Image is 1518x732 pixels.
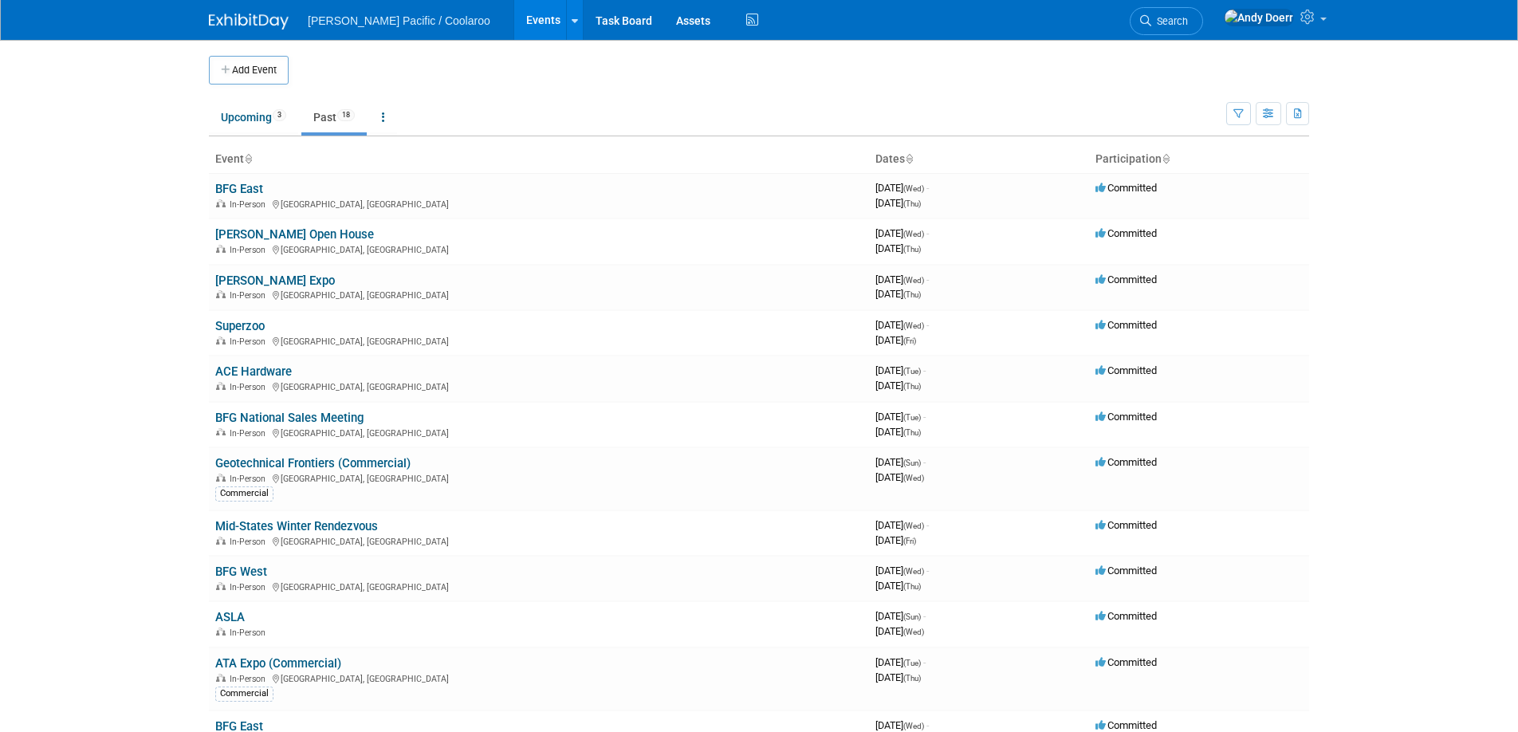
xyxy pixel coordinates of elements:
[923,456,926,468] span: -
[1151,15,1188,27] span: Search
[216,199,226,207] img: In-Person Event
[903,722,924,730] span: (Wed)
[875,364,926,376] span: [DATE]
[926,182,929,194] span: -
[215,471,863,484] div: [GEOGRAPHIC_DATA], [GEOGRAPHIC_DATA]
[1095,456,1157,468] span: Committed
[903,413,921,422] span: (Tue)
[230,474,270,484] span: In-Person
[209,14,289,30] img: ExhibitDay
[273,109,286,121] span: 3
[926,319,929,331] span: -
[926,227,929,239] span: -
[215,565,267,579] a: BFG West
[1089,146,1309,173] th: Participation
[216,336,226,344] img: In-Person Event
[216,290,226,298] img: In-Person Event
[230,582,270,592] span: In-Person
[230,428,270,439] span: In-Person
[1224,9,1294,26] img: Andy Doerr
[903,659,921,667] span: (Tue)
[903,367,921,376] span: (Tue)
[875,242,921,254] span: [DATE]
[875,227,929,239] span: [DATE]
[230,382,270,392] span: In-Person
[215,656,341,671] a: ATA Expo (Commercial)
[1095,227,1157,239] span: Committed
[230,628,270,638] span: In-Person
[903,428,921,437] span: (Thu)
[903,612,921,621] span: (Sun)
[875,656,926,668] span: [DATE]
[923,364,926,376] span: -
[903,382,921,391] span: (Thu)
[215,486,273,501] div: Commercial
[903,184,924,193] span: (Wed)
[1095,610,1157,622] span: Committed
[215,380,863,392] div: [GEOGRAPHIC_DATA], [GEOGRAPHIC_DATA]
[903,321,924,330] span: (Wed)
[215,274,335,288] a: [PERSON_NAME] Expo
[875,319,929,331] span: [DATE]
[869,146,1089,173] th: Dates
[1095,565,1157,577] span: Committed
[215,227,374,242] a: [PERSON_NAME] Open House
[1130,7,1203,35] a: Search
[215,687,273,701] div: Commercial
[216,582,226,590] img: In-Person Event
[903,230,924,238] span: (Wed)
[1095,719,1157,731] span: Committed
[875,334,916,346] span: [DATE]
[301,102,367,132] a: Past18
[875,519,929,531] span: [DATE]
[215,334,863,347] div: [GEOGRAPHIC_DATA], [GEOGRAPHIC_DATA]
[903,199,921,208] span: (Thu)
[1095,519,1157,531] span: Committed
[215,288,863,301] div: [GEOGRAPHIC_DATA], [GEOGRAPHIC_DATA]
[209,102,298,132] a: Upcoming3
[244,152,252,165] a: Sort by Event Name
[215,182,263,196] a: BFG East
[216,474,226,482] img: In-Person Event
[230,674,270,684] span: In-Person
[216,537,226,545] img: In-Person Event
[875,471,924,483] span: [DATE]
[903,537,916,545] span: (Fri)
[903,582,921,591] span: (Thu)
[875,456,926,468] span: [DATE]
[1095,319,1157,331] span: Committed
[215,456,411,470] a: Geotechnical Frontiers (Commercial)
[308,14,490,27] span: [PERSON_NAME] Pacific / Coolaroo
[875,182,929,194] span: [DATE]
[215,319,265,333] a: Superzoo
[875,288,921,300] span: [DATE]
[926,274,929,285] span: -
[926,519,929,531] span: -
[216,674,226,682] img: In-Person Event
[903,336,916,345] span: (Fri)
[230,199,270,210] span: In-Person
[1095,656,1157,668] span: Committed
[875,610,926,622] span: [DATE]
[230,290,270,301] span: In-Person
[903,567,924,576] span: (Wed)
[903,276,924,285] span: (Wed)
[215,610,245,624] a: ASLA
[875,411,926,423] span: [DATE]
[215,519,378,533] a: Mid-States Winter Rendezvous
[903,458,921,467] span: (Sun)
[215,242,863,255] div: [GEOGRAPHIC_DATA], [GEOGRAPHIC_DATA]
[903,474,924,482] span: (Wed)
[230,537,270,547] span: In-Person
[923,411,926,423] span: -
[230,245,270,255] span: In-Person
[903,245,921,254] span: (Thu)
[923,610,926,622] span: -
[209,56,289,85] button: Add Event
[215,426,863,439] div: [GEOGRAPHIC_DATA], [GEOGRAPHIC_DATA]
[215,671,863,684] div: [GEOGRAPHIC_DATA], [GEOGRAPHIC_DATA]
[875,534,916,546] span: [DATE]
[903,290,921,299] span: (Thu)
[215,411,364,425] a: BFG National Sales Meeting
[1095,274,1157,285] span: Committed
